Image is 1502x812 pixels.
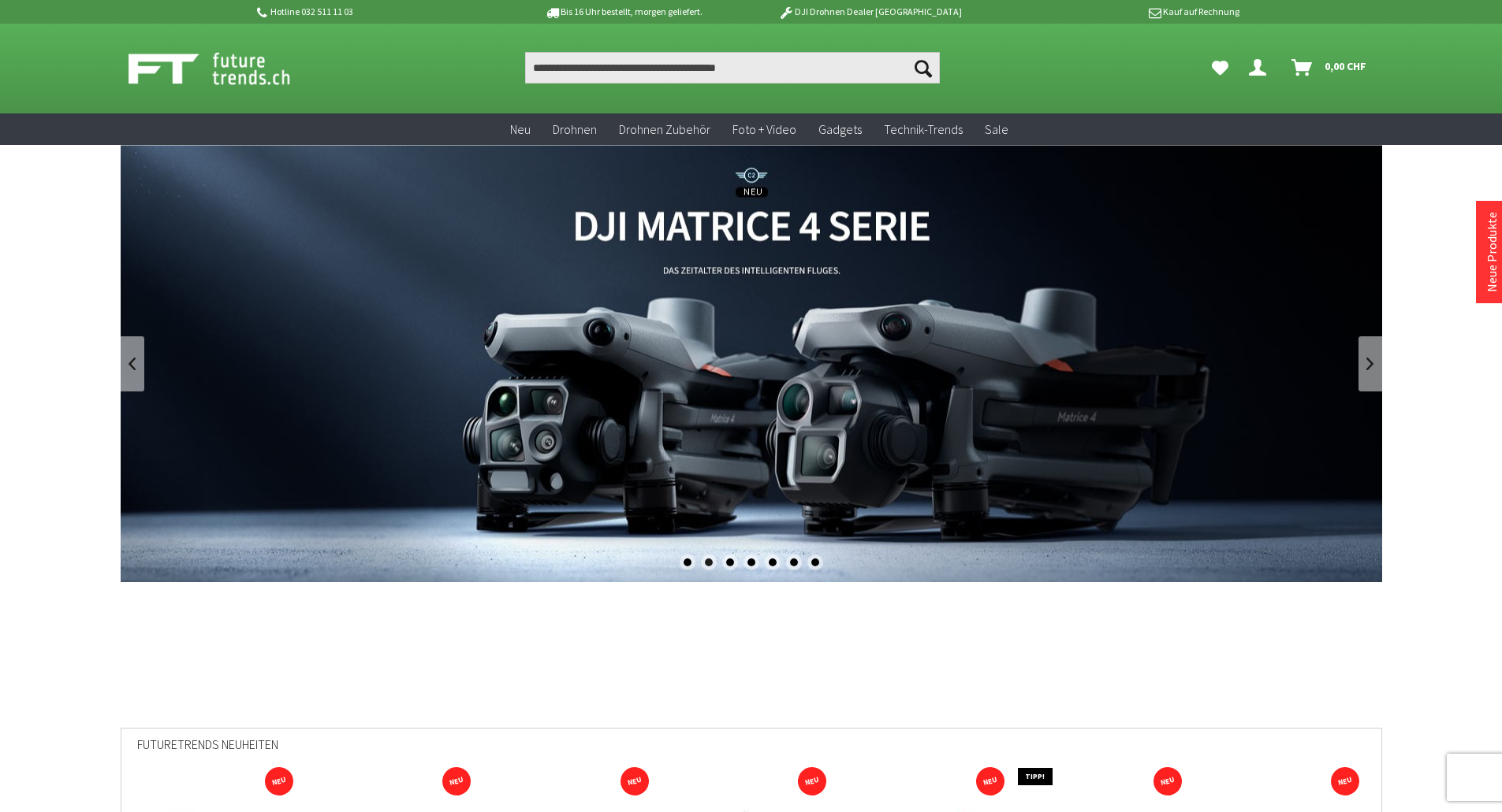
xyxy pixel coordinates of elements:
div: Futuretrends Neuheiten [137,729,1366,772]
div: 6 [786,554,802,570]
p: Kauf auf Rechnung [993,2,1239,21]
img: Shop Futuretrends - zur Startseite wechseln [129,49,325,88]
a: Neue Produkte [1484,212,1500,292]
a: Drohnen Zubehör [608,113,721,146]
a: Gadgets [807,113,873,146]
span: Technik-Trends [884,121,963,137]
p: DJI Drohnen Dealer [GEOGRAPHIC_DATA] [747,2,993,21]
a: Meine Favoriten [1204,52,1236,83]
div: 5 [765,554,781,570]
a: Neu [499,113,542,146]
span: 0,00 CHF [1325,54,1366,79]
span: Sale [985,121,1008,137]
a: Warenkorb [1285,52,1374,83]
span: Drohnen [553,121,597,137]
span: Drohnen Zubehör [619,121,710,137]
a: Technik-Trends [873,113,974,146]
a: Dein Konto [1243,52,1279,83]
p: Bis 16 Uhr bestellt, morgen geliefert. [501,2,747,21]
div: 7 [807,554,823,570]
span: Foto + Video [732,121,796,137]
span: Gadgets [818,121,862,137]
a: Sale [974,113,1019,146]
input: Produkt, Marke, Kategorie, EAN, Artikelnummer… [525,52,940,83]
div: 1 [680,554,695,570]
div: 3 [722,554,738,570]
a: Foto + Video [721,113,807,146]
div: 4 [744,554,759,570]
button: Suchen [907,52,940,83]
div: 2 [701,554,717,570]
a: DJI Matrice 4 Enterprise Drohnen Serie - M4T und M4E [121,145,1382,582]
a: Drohnen [542,113,608,146]
p: Hotline 032 511 11 03 [255,2,501,21]
span: Neu [510,121,531,137]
